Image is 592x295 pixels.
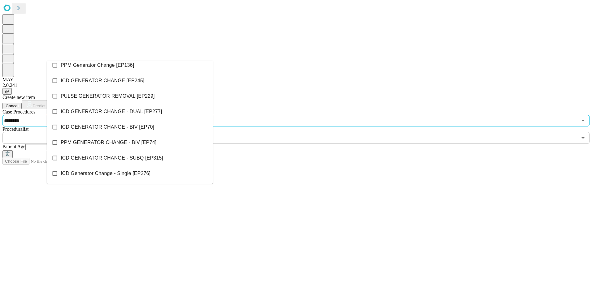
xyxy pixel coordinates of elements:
span: @ [5,89,9,94]
button: Predict [22,100,50,109]
span: ICD GENERATOR CHANGE - SUBQ [EP315] [61,154,163,162]
span: Create new item [2,95,35,100]
span: ICD GENERATOR CHANGE - BIV [EP70] [61,123,154,131]
span: Proceduralist [2,126,28,132]
span: PULSE GENERATOR REMOVAL [EP229] [61,92,155,100]
span: Scheduled Procedure [2,109,35,114]
div: MAY [2,77,590,83]
span: Cancel [6,104,19,108]
span: ICD Generator Change - Single [EP276] [61,170,150,177]
button: Open [579,134,587,142]
span: Patient Age [2,144,25,149]
div: 2.0.241 [2,83,590,88]
span: Predict [33,104,45,108]
span: ICD GENERATOR CHANGE - DUAL [EP277] [61,108,162,115]
button: Close [579,116,587,125]
span: PPM GENERATOR CHANGE - BIV [EP74] [61,139,156,146]
button: @ [2,88,12,95]
span: PPM Generator Change [EP136] [61,62,134,69]
span: ICD GENERATOR CHANGE [EP245] [61,77,144,84]
button: Cancel [2,103,22,109]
